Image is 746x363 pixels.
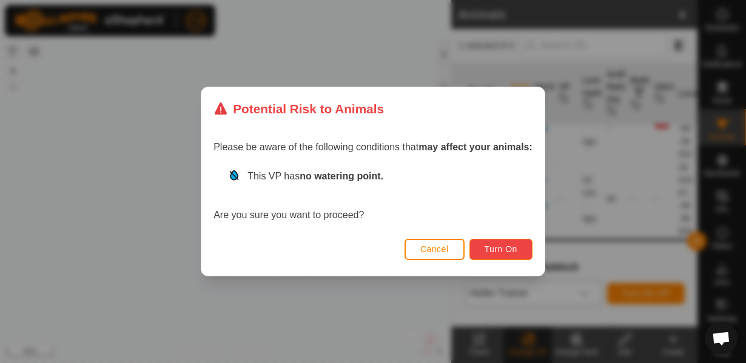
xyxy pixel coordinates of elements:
div: Are you sure you want to proceed? [213,169,533,222]
strong: no watering point. [300,171,383,181]
strong: may affect your animals: [418,142,533,152]
span: Turn On [485,244,517,254]
span: Please be aware of the following conditions that [213,142,533,152]
button: Turn On [469,239,533,260]
span: This VP has [247,171,383,181]
div: Open chat [705,322,738,355]
span: Cancel [420,244,449,254]
div: Potential Risk to Animals [213,99,384,118]
button: Cancel [405,239,465,260]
